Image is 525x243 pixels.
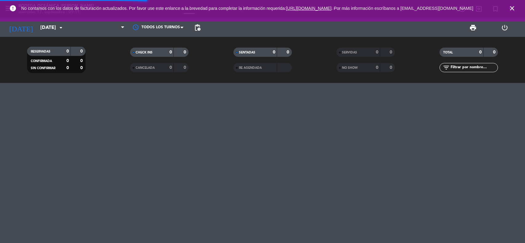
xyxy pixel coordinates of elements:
[21,6,473,11] span: No contamos con los datos de facturación actualizados. Por favor use este enlance a la brevedad p...
[66,49,69,53] strong: 0
[287,50,290,54] strong: 0
[286,6,332,11] a: [URL][DOMAIN_NAME]
[136,51,153,54] span: CHECK INS
[169,50,172,54] strong: 0
[489,18,520,37] div: LOG OUT
[239,51,255,54] span: SENTADAS
[443,64,450,71] i: filter_list
[450,64,498,71] input: Filtrar por nombre...
[80,59,84,63] strong: 0
[66,66,69,70] strong: 0
[376,65,378,70] strong: 0
[508,5,516,12] i: close
[31,50,50,53] span: RESERVADAS
[390,65,393,70] strong: 0
[57,24,65,31] i: arrow_drop_down
[273,50,275,54] strong: 0
[169,65,172,70] strong: 0
[184,50,187,54] strong: 0
[31,60,52,63] span: CONFIRMADA
[31,67,55,70] span: SIN CONFIRMAR
[136,66,155,69] span: CANCELADA
[479,50,482,54] strong: 0
[469,24,477,31] span: print
[239,66,262,69] span: RE AGENDADA
[342,51,357,54] span: SERVIDAS
[9,5,17,12] i: error
[332,6,473,11] a: . Por más información escríbanos a [EMAIL_ADDRESS][DOMAIN_NAME]
[501,24,508,31] i: power_settings_new
[184,65,187,70] strong: 0
[194,24,201,31] span: pending_actions
[5,21,37,34] i: [DATE]
[342,66,358,69] span: NO SHOW
[80,66,84,70] strong: 0
[80,49,84,53] strong: 0
[376,50,378,54] strong: 0
[443,51,453,54] span: TOTAL
[66,59,69,63] strong: 0
[390,50,393,54] strong: 0
[493,50,497,54] strong: 0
